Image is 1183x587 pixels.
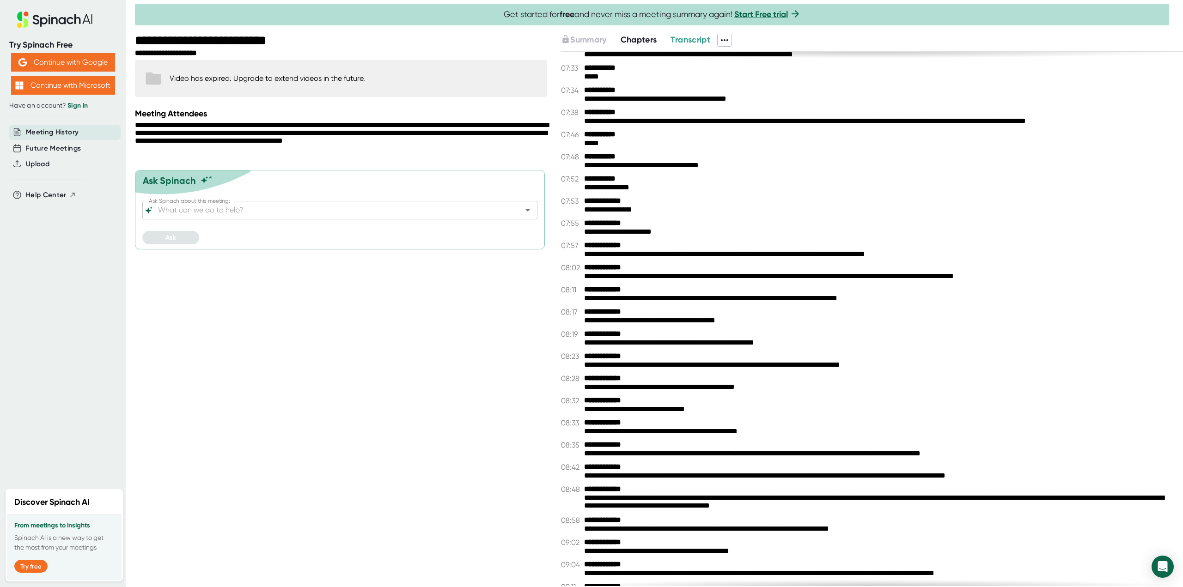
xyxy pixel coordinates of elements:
button: Try free [14,560,48,573]
button: Upload [26,159,49,169]
span: Transcript [671,35,710,45]
button: Meeting History [26,127,79,138]
span: Summary [570,35,606,45]
span: 08:35 [561,441,582,449]
div: Video has expired. Upgrade to extend videos in the future. [170,74,365,83]
div: Ask Spinach [143,175,196,186]
span: 09:02 [561,538,582,547]
button: Help Center [26,190,76,200]
span: 08:02 [561,263,582,272]
span: 07:33 [561,64,582,73]
span: 08:17 [561,308,582,316]
span: 07:46 [561,130,582,139]
span: Get started for and never miss a meeting summary again! [504,9,801,20]
span: 08:58 [561,516,582,525]
span: 07:55 [561,219,582,228]
span: 08:11 [561,285,582,294]
h2: Discover Spinach AI [14,496,90,508]
b: free [560,9,574,19]
span: 07:57 [561,241,582,250]
span: 08:32 [561,396,582,405]
span: 09:04 [561,560,582,569]
span: 07:52 [561,175,582,183]
div: Upgrade to access [561,34,620,47]
span: 08:28 [561,374,582,383]
div: Try Spinach Free [9,40,116,50]
button: Summary [561,34,606,46]
span: 07:53 [561,197,582,206]
button: Continue with Google [11,53,115,72]
span: 07:38 [561,108,582,117]
button: Transcript [671,34,710,46]
span: 08:19 [561,330,582,339]
button: Continue with Microsoft [11,76,115,95]
button: Open [521,204,534,217]
a: Start Free trial [734,9,788,19]
p: Spinach AI is a new way to get the most from your meetings [14,533,114,552]
span: 07:34 [561,86,582,95]
span: Help Center [26,190,67,200]
span: 08:48 [561,485,582,494]
span: Chapters [621,35,657,45]
button: Chapters [621,34,657,46]
button: Future Meetings [26,143,81,154]
img: Aehbyd4JwY73AAAAAElFTkSuQmCC [18,58,27,67]
div: Open Intercom Messenger [1152,556,1174,578]
a: Sign in [67,102,88,109]
h3: From meetings to insights [14,522,114,529]
div: Meeting Attendees [135,109,549,119]
div: Have an account? [9,102,116,110]
button: Ask [142,231,199,244]
span: Ask [165,234,176,242]
span: 08:42 [561,463,582,472]
span: 07:48 [561,152,582,161]
input: What can we do to help? [156,204,507,217]
span: 08:23 [561,352,582,361]
span: 08:33 [561,418,582,427]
